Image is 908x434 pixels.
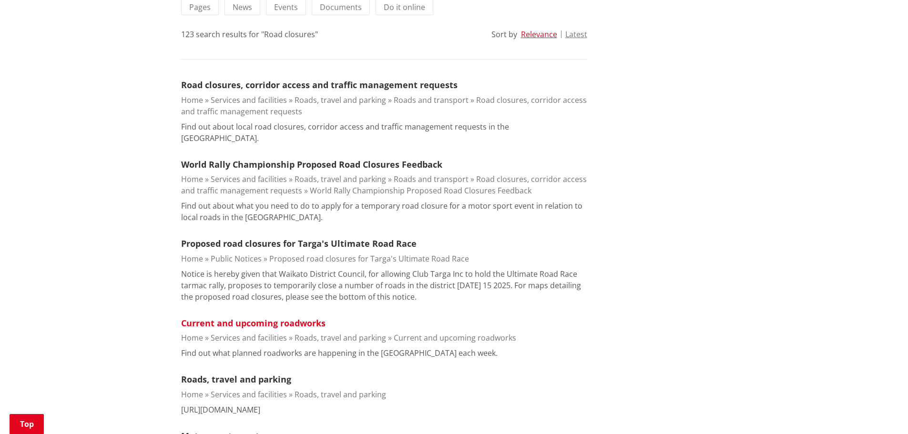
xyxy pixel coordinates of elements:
a: Public Notices [211,253,262,264]
a: Roads, travel and parking [295,389,386,400]
button: Relevance [521,30,557,39]
a: Roads, travel and parking [295,333,386,343]
a: World Rally Championship Proposed Road Closures Feedback [310,185,531,196]
a: Services and facilities [211,95,287,105]
a: Home [181,95,203,105]
a: Road closures, corridor access and traffic management requests [181,174,587,196]
a: Roads, travel and parking [295,95,386,105]
span: News [233,2,252,12]
a: Home [181,333,203,343]
a: Current and upcoming roadworks [394,333,516,343]
p: Find out what planned roadworks are happening in the [GEOGRAPHIC_DATA] each week. [181,347,498,359]
a: Home [181,389,203,400]
a: Roads, travel and parking [295,174,386,184]
p: Notice is hereby given that Waikato District Council, for allowing Club Targa Inc to hold the Ult... [181,268,587,303]
a: Roads and transport [394,174,469,184]
p: Find out about local road closures, corridor access and traffic management requests in the [GEOGR... [181,121,587,144]
span: Do it online [384,2,425,12]
p: Find out about what you need to do to apply for a temporary road closure for a motor sport event ... [181,200,587,223]
span: Events [274,2,298,12]
span: Documents [320,2,362,12]
a: Road closures, corridor access and traffic management requests [181,79,458,91]
iframe: Messenger Launcher [864,394,898,428]
a: Services and facilities [211,389,287,400]
a: Proposed road closures for Targa's Ultimate Road Race [181,238,417,249]
span: Pages [189,2,211,12]
a: Home [181,253,203,264]
a: Top [10,414,44,434]
button: Latest [565,30,587,39]
a: Roads, travel and parking [181,373,291,385]
div: 123 search results for "Road closures" [181,29,318,40]
a: World Rally Championship Proposed Road Closures Feedback [181,159,442,170]
a: Road closures, corridor access and traffic management requests [181,95,587,117]
a: Roads and transport [394,95,469,105]
a: Current and upcoming roadworks [181,317,326,329]
p: [URL][DOMAIN_NAME] [181,404,260,415]
a: Proposed road closures for Targa's Ultimate Road Race [269,253,469,264]
a: Home [181,174,203,184]
a: Services and facilities [211,333,287,343]
div: Sort by [491,29,517,40]
a: Services and facilities [211,174,287,184]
